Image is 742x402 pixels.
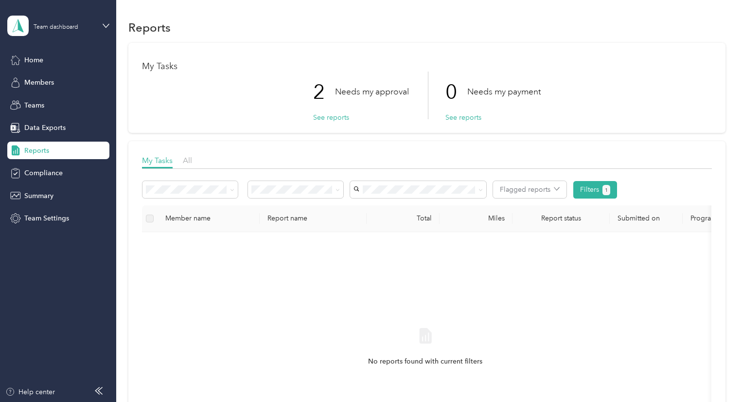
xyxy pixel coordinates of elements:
span: 1 [605,186,608,195]
span: Teams [24,100,44,110]
button: Flagged reports [493,181,566,198]
button: See reports [313,112,349,123]
span: Compliance [24,168,63,178]
span: My Tasks [142,156,173,165]
button: Help center [5,387,55,397]
p: Needs my approval [335,86,409,98]
span: No reports found with current filters [368,356,482,367]
div: Total [374,214,432,222]
th: Member name [158,205,260,232]
div: Miles [447,214,505,222]
span: All [183,156,192,165]
p: 2 [313,72,335,112]
button: See reports [445,112,481,123]
span: Report status [520,214,602,222]
h1: My Tasks [142,61,712,72]
div: Member name [165,214,252,222]
span: Team Settings [24,213,69,223]
span: Home [24,55,43,65]
span: Data Exports [24,123,66,133]
div: Team dashboard [34,24,78,30]
button: 1 [602,185,611,195]
h1: Reports [128,22,171,33]
th: Submitted on [610,205,683,232]
button: Filters1 [573,181,618,199]
span: Members [24,77,54,88]
th: Report name [260,205,367,232]
span: Reports [24,146,49,156]
span: Summary [24,191,53,201]
p: 0 [445,72,467,112]
p: Needs my payment [467,86,541,98]
iframe: Everlance-gr Chat Button Frame [688,347,742,402]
